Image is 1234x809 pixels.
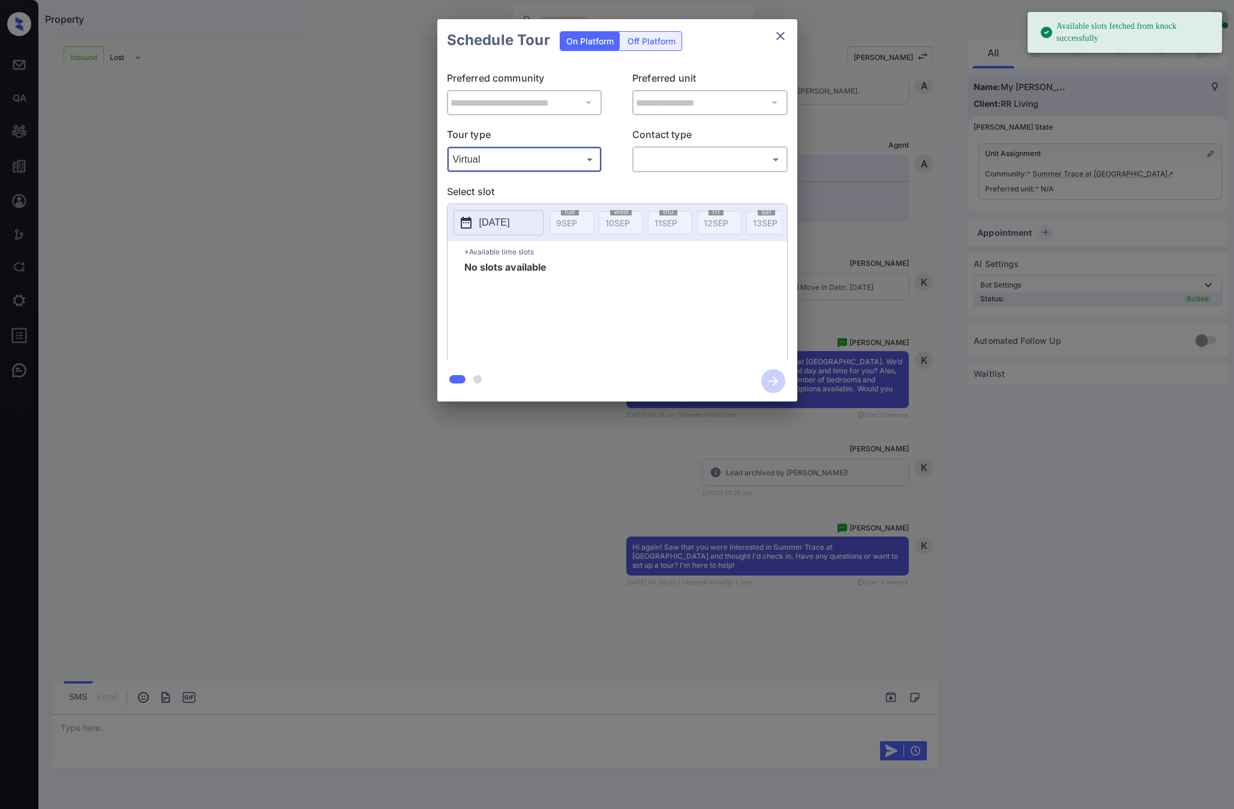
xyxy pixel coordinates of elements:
[479,215,510,230] p: [DATE]
[450,149,599,169] div: Virtual
[632,127,788,146] p: Contact type
[447,184,788,203] p: Select slot
[437,19,560,61] h2: Schedule Tour
[447,71,602,90] p: Preferred community
[632,71,788,90] p: Preferred unit
[464,241,787,262] p: *Available time slots
[447,127,602,146] p: Tour type
[464,262,547,358] span: No slots available
[621,32,681,50] div: Off Platform
[768,24,792,48] button: close
[454,210,544,235] button: [DATE]
[560,32,620,50] div: On Platform
[1040,16,1212,49] div: Available slots fetched from knock successfully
